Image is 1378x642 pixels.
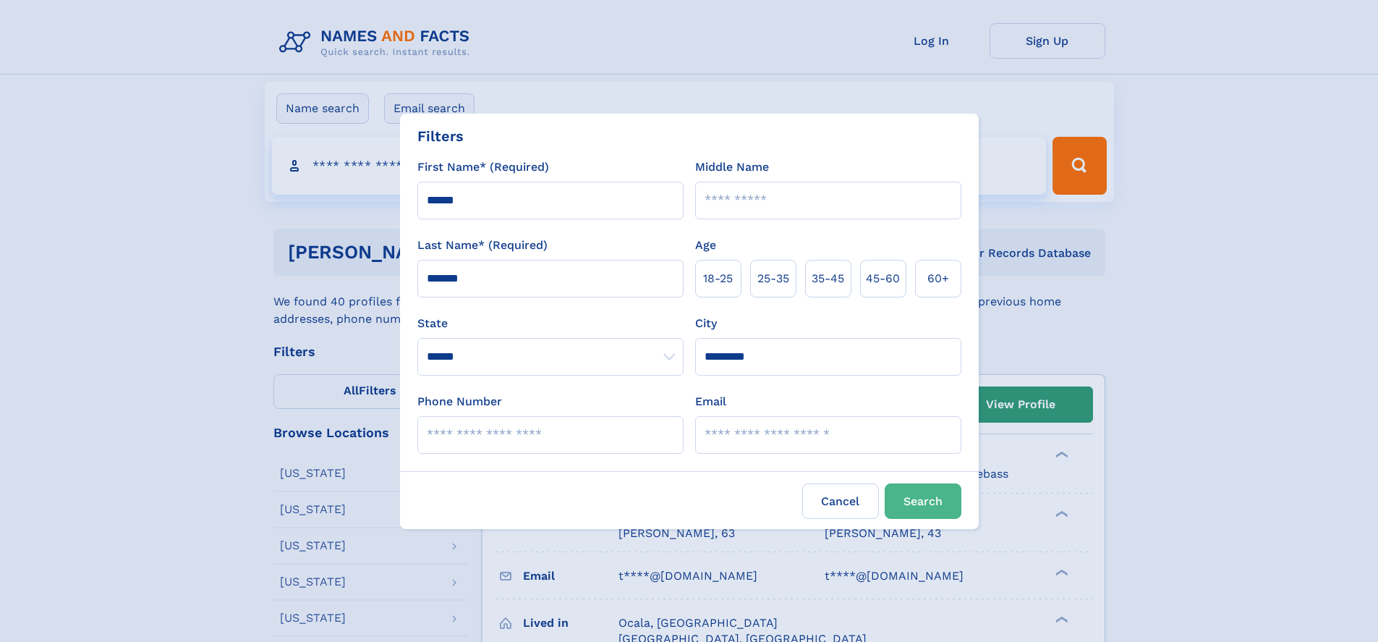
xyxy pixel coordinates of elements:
label: Age [695,237,716,254]
span: 35‑45 [812,270,844,287]
span: 18‑25 [703,270,733,287]
span: 25‑35 [757,270,789,287]
label: Phone Number [417,393,502,410]
span: 60+ [927,270,949,287]
label: City [695,315,717,332]
label: Email [695,393,726,410]
span: 45‑60 [866,270,900,287]
label: State [417,315,684,332]
label: Last Name* (Required) [417,237,548,254]
button: Search [885,483,961,519]
label: Cancel [802,483,879,519]
label: Middle Name [695,159,769,176]
label: First Name* (Required) [417,159,549,176]
div: Filters [417,125,464,147]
